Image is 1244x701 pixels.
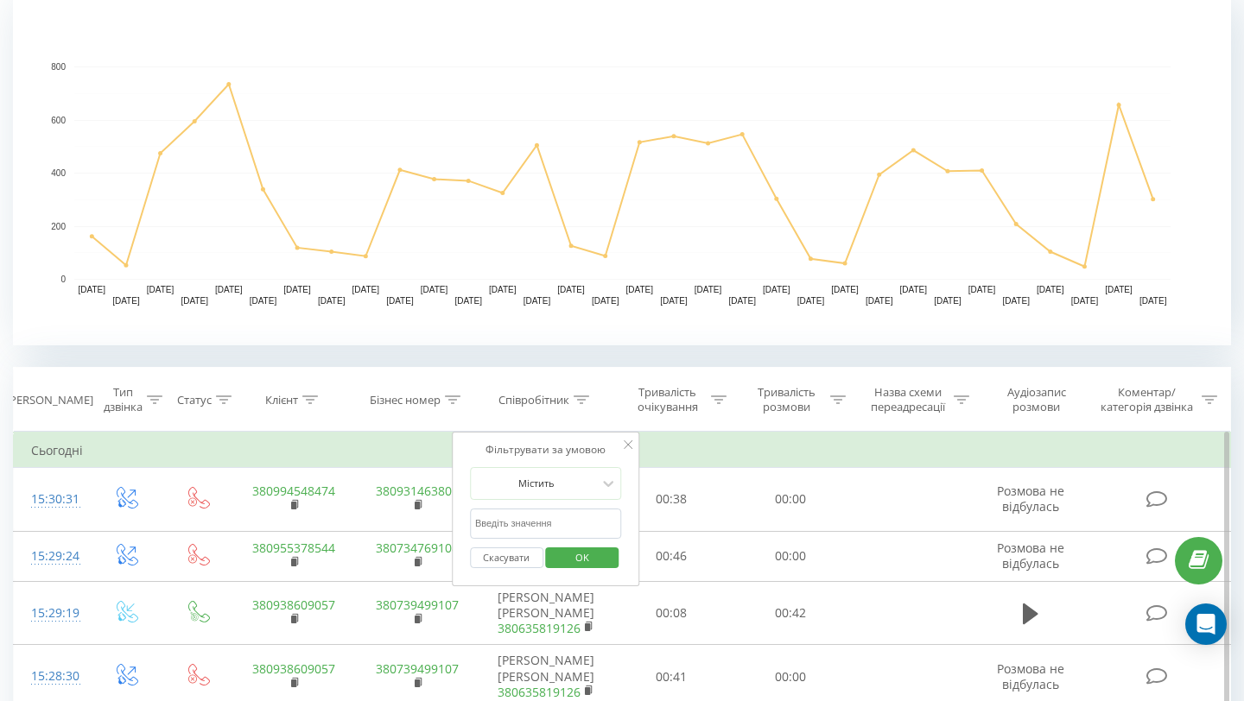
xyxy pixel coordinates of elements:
text: [DATE] [524,296,551,306]
td: 00:46 [612,531,732,581]
text: [DATE] [968,285,996,294]
div: Тривалість розмови [746,385,826,414]
div: Тривалість очікування [628,385,708,414]
text: 200 [51,222,66,231]
div: 15:30:31 [31,483,73,516]
text: [DATE] [421,285,448,294]
div: Назва схеми переадресації [866,385,949,414]
button: OK [546,547,619,569]
text: [DATE] [386,296,414,306]
td: 00:00 [731,531,850,581]
text: [DATE] [1002,296,1030,306]
span: Розмова не відбулась [997,660,1064,692]
text: [DATE] [557,285,585,294]
div: Коментар/категорія дзвінка [1096,385,1197,414]
text: [DATE] [283,285,311,294]
td: 00:08 [612,581,732,645]
text: [DATE] [147,285,175,294]
div: Тип дзвінка [104,385,143,414]
text: [DATE] [900,285,928,294]
a: 380955378544 [252,540,335,556]
td: Сьогодні [14,433,1231,468]
a: 380931463801 [376,483,459,499]
td: 00:38 [612,468,732,532]
text: [DATE] [728,296,756,306]
div: Open Intercom Messenger [1185,603,1227,645]
div: Аудіозапис розмови [989,385,1083,414]
a: 380938609057 [252,660,335,677]
span: Розмова не відбулась [997,483,1064,515]
text: [DATE] [660,296,688,306]
text: [DATE] [454,296,482,306]
div: 15:29:24 [31,540,73,573]
td: 00:42 [731,581,850,645]
text: 0 [60,275,66,284]
a: 380734769108 [376,540,459,556]
input: Введіть значення [470,508,622,539]
text: [DATE] [181,296,208,306]
div: Клієнт [265,393,298,407]
text: [DATE] [592,296,619,306]
div: [PERSON_NAME] [6,393,93,407]
a: 380635819126 [498,620,581,636]
text: [DATE] [352,285,380,294]
text: [DATE] [695,285,722,294]
text: [DATE] [1139,296,1167,306]
text: [DATE] [626,285,654,294]
text: [DATE] [1037,285,1064,294]
a: 380739499107 [376,597,459,613]
a: 380739499107 [376,660,459,677]
span: Розмова не відбулась [997,540,1064,572]
text: [DATE] [1105,285,1133,294]
text: [DATE] [934,296,962,306]
text: 600 [51,116,66,125]
text: [DATE] [866,296,893,306]
a: 380938609057 [252,597,335,613]
td: [PERSON_NAME] [PERSON_NAME] [479,581,612,645]
div: Бізнес номер [370,393,441,407]
text: 800 [51,62,66,72]
div: Фільтрувати за умовою [470,441,622,458]
button: Скасувати [470,547,543,569]
text: 400 [51,168,66,178]
text: [DATE] [318,296,346,306]
text: [DATE] [763,285,790,294]
text: [DATE] [112,296,140,306]
text: [DATE] [250,296,277,306]
a: 380994548474 [252,483,335,499]
div: Співробітник [498,393,569,407]
text: [DATE] [215,285,243,294]
a: 380635819126 [498,684,581,700]
div: Статус [177,393,212,407]
span: OK [558,544,606,571]
text: [DATE] [797,296,825,306]
td: 00:00 [731,468,850,532]
text: [DATE] [489,285,517,294]
text: [DATE] [79,285,106,294]
text: [DATE] [831,285,859,294]
div: 15:28:30 [31,660,73,693]
text: [DATE] [1071,296,1099,306]
div: 15:29:19 [31,597,73,630]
